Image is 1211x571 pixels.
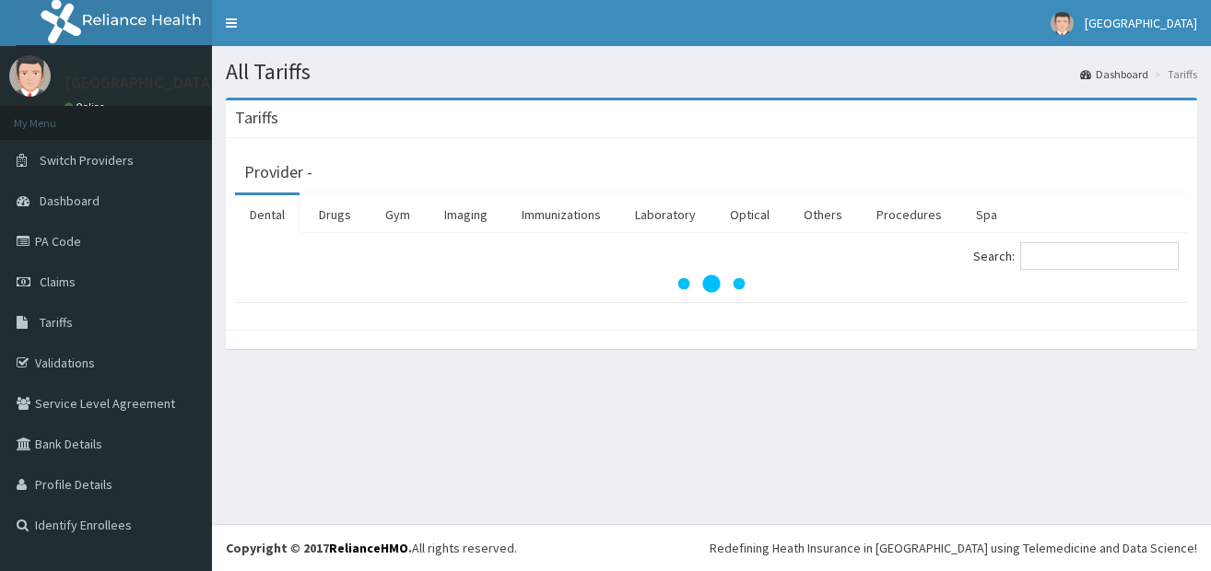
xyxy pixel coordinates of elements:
[226,60,1197,84] h1: All Tariffs
[675,247,748,320] svg: audio-loading
[710,539,1197,557] div: Redefining Heath Insurance in [GEOGRAPHIC_DATA] using Telemedicine and Data Science!
[1080,66,1148,82] a: Dashboard
[329,540,408,556] a: RelianceHMO
[212,524,1211,571] footer: All rights reserved.
[40,314,73,331] span: Tariffs
[244,164,312,181] h3: Provider -
[40,274,76,290] span: Claims
[235,110,278,126] h3: Tariffs
[1020,242,1179,270] input: Search:
[973,242,1179,270] label: Search:
[429,195,502,234] a: Imaging
[304,195,366,234] a: Drugs
[961,195,1012,234] a: Spa
[370,195,425,234] a: Gym
[65,75,217,91] p: [GEOGRAPHIC_DATA]
[235,195,300,234] a: Dental
[715,195,784,234] a: Optical
[65,100,109,113] a: Online
[226,540,412,556] strong: Copyright © 2017 .
[862,195,957,234] a: Procedures
[40,152,134,169] span: Switch Providers
[620,195,711,234] a: Laboratory
[789,195,857,234] a: Others
[507,195,616,234] a: Immunizations
[1150,66,1197,82] li: Tariffs
[40,192,100,209] span: Dashboard
[1051,12,1074,35] img: User Image
[9,55,51,97] img: User Image
[1085,15,1197,31] span: [GEOGRAPHIC_DATA]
